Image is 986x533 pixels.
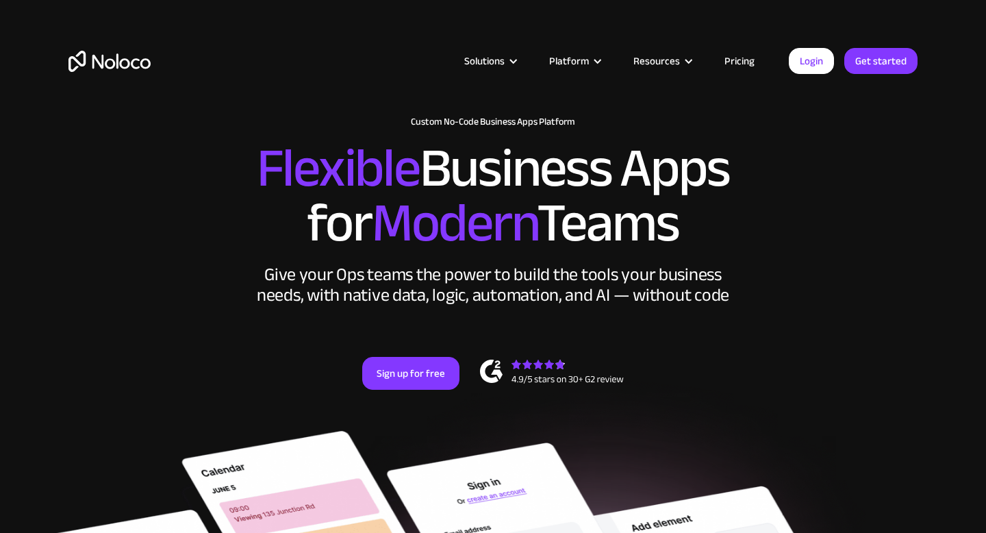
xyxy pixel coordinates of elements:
[532,52,616,70] div: Platform
[68,141,918,251] h2: Business Apps for Teams
[68,51,151,72] a: home
[707,52,772,70] a: Pricing
[362,357,459,390] a: Sign up for free
[372,172,537,274] span: Modern
[464,52,505,70] div: Solutions
[789,48,834,74] a: Login
[633,52,680,70] div: Resources
[257,117,420,219] span: Flexible
[616,52,707,70] div: Resources
[549,52,589,70] div: Platform
[844,48,918,74] a: Get started
[447,52,532,70] div: Solutions
[253,264,733,306] div: Give your Ops teams the power to build the tools your business needs, with native data, logic, au...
